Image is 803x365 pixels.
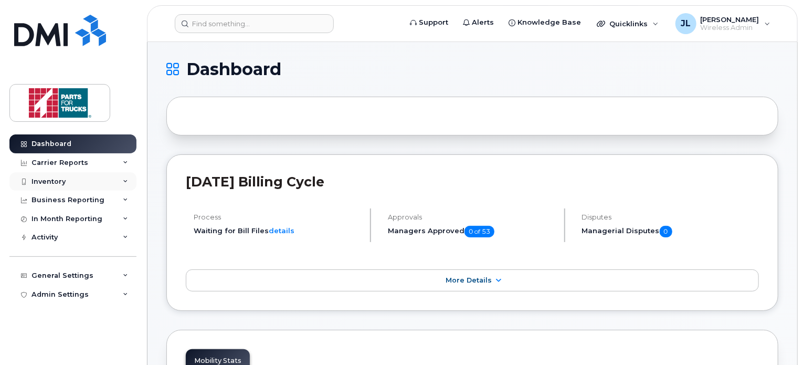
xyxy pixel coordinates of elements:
li: Waiting for Bill Files [194,226,361,236]
h4: Process [194,213,361,221]
h5: Managerial Disputes [582,226,759,237]
a: details [269,226,294,235]
h4: Disputes [582,213,759,221]
span: 0 of 53 [464,226,494,237]
h4: Approvals [388,213,555,221]
span: Dashboard [186,61,281,77]
span: 0 [660,226,672,237]
h2: [DATE] Billing Cycle [186,174,759,190]
h5: Managers Approved [388,226,555,237]
span: More Details [446,276,492,284]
